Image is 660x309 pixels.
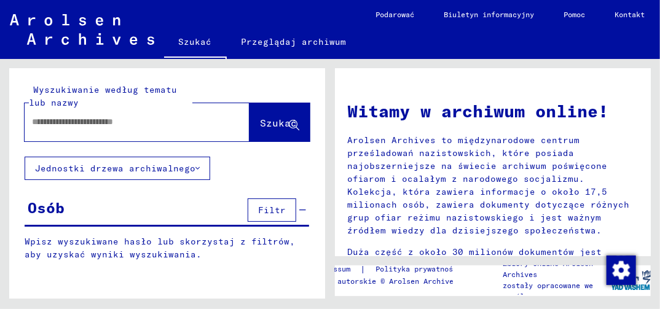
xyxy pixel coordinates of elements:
h1: Witamy w archiwum online! [347,98,638,124]
mat-label: Wyszukiwanie według tematu lub nazwy [29,84,177,108]
img: Zmienianie zgody [607,256,636,285]
button: Jednostki drzewa archiwalnego [25,157,210,180]
button: Filtr [248,198,296,222]
a: Polityka prywatności [366,263,476,276]
font: Jednostki drzewa archiwalnego [35,163,195,174]
img: Arolsen_neg.svg [10,14,154,45]
div: Zmienianie zgody [606,255,635,284]
p: Prawa autorskie © Arolsen Archives, 2021 [312,276,476,298]
p: Duża część z około 30 milionów dokumentów jest obecnie dostępna w cyfrowym archiwum Arolsen Archi... [347,246,638,297]
a: Impressum [312,263,360,276]
font: | [360,263,366,276]
p: zostały opracowane we współpracy z [503,280,611,302]
button: Szukać [249,103,310,141]
p: Arolsen Archives to międzynarodowe centrum prześladowań nazistowskich, które posiada najobszernie... [347,134,638,237]
p: Wpisz wyszukiwane hasło lub skorzystaj z filtrów, aby uzyskać wyniki wyszukiwania. [25,235,309,261]
div: Osób [28,197,65,219]
a: Szukać [164,27,227,59]
a: Przeglądaj archiwum [227,27,361,57]
span: Filtr [258,205,286,216]
p: Zbiory online Arolsen Archives [503,258,611,280]
span: Szukać [260,117,297,129]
